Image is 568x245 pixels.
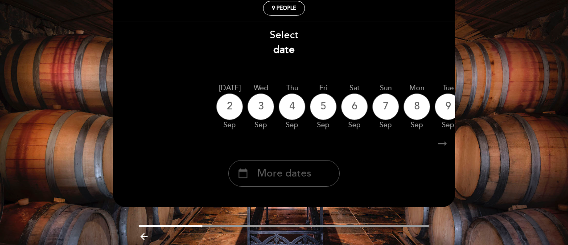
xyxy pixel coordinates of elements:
[403,93,430,120] div: 8
[435,93,461,120] div: 9
[247,120,274,130] div: Sep
[372,120,399,130] div: Sep
[279,120,305,130] div: Sep
[272,5,296,12] span: 9 people
[435,83,461,93] div: Tue
[341,93,368,120] div: 6
[273,44,295,56] b: date
[216,120,243,130] div: Sep
[247,83,274,93] div: Wed
[403,120,430,130] div: Sep
[279,93,305,120] div: 4
[310,120,337,130] div: Sep
[247,93,274,120] div: 3
[403,83,430,93] div: Mon
[238,166,248,181] i: calendar_today
[341,120,368,130] div: Sep
[341,83,368,93] div: Sat
[372,93,399,120] div: 7
[279,83,305,93] div: Thu
[112,28,456,57] div: Select
[216,83,243,93] div: [DATE]
[436,134,449,153] i: arrow_right_alt
[435,120,461,130] div: Sep
[257,166,311,181] span: More dates
[372,83,399,93] div: Sun
[139,231,149,242] i: arrow_backward
[216,93,243,120] div: 2
[310,93,337,120] div: 5
[310,83,337,93] div: Fri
